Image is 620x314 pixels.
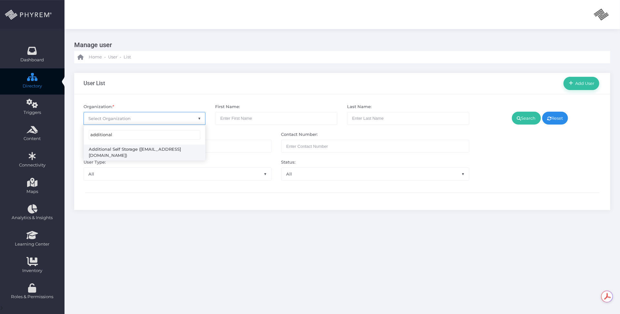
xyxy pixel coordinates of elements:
[89,54,102,60] span: Home
[4,268,60,274] span: Inventory
[282,168,469,180] span: All
[512,112,541,125] a: Search
[215,112,337,125] input: Enter First Name
[84,167,272,180] span: All
[84,80,105,86] h3: User List
[281,131,318,138] label: Contact Number:
[4,241,60,248] span: Learning Center
[124,51,131,63] a: List
[347,104,372,110] label: Last Name:
[103,54,107,60] li: -
[108,54,117,60] span: User
[573,81,595,86] span: Add User
[77,51,102,63] a: Home
[4,136,60,142] span: Content
[26,188,38,195] span: Maps
[89,116,131,121] span: Select Organization
[281,167,469,180] span: All
[4,83,60,89] span: Directory
[215,104,240,110] label: First Name:
[281,140,469,153] input: Maximum of 10 digits required
[84,145,205,160] li: Additional Self Storage ([EMAIL_ADDRESS][DOMAIN_NAME])
[4,215,60,221] span: Analytics & Insights
[74,39,605,51] h3: Manage user
[281,159,296,166] label: Status:
[4,109,60,116] span: Triggers
[119,54,122,60] li: -
[4,294,60,300] span: Roles & Permissions
[124,54,131,60] span: List
[108,51,117,63] a: User
[84,159,106,166] label: User Type:
[564,77,599,90] a: Add User
[542,112,568,125] a: Reset
[84,168,271,180] span: All
[21,57,44,63] span: Dashboard
[347,112,469,125] input: Enter Last Name
[4,162,60,168] span: Connectivity
[84,104,114,110] label: Organization:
